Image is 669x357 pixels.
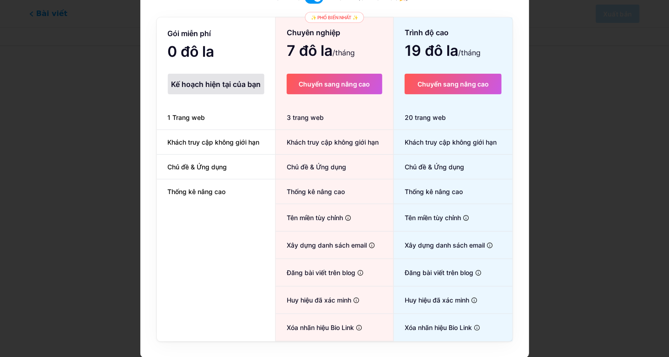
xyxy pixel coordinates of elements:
font: Tên miền tùy chỉnh [287,214,343,222]
font: Đăng bài viết trên blog [287,269,355,276]
font: 19 đô la [405,42,458,59]
font: Huy hiệu đã xác minh [405,296,469,304]
font: Đăng bài viết trên blog [405,269,473,276]
font: Khách truy cập không giới hạn [168,138,260,146]
font: 7 đô la [287,42,332,59]
font: Tên miền tùy chỉnh [405,214,461,222]
font: ✨ Phổ biến nhất ✨ [311,15,358,20]
font: Thống kê nâng cao [287,188,345,195]
font: Chủ đề & Ứng dụng [168,163,227,171]
button: Chuyển sang nâng cao [287,74,382,94]
font: Trình độ cao [405,28,449,37]
font: Xây dựng danh sách email [405,241,485,249]
font: Thống kê nâng cao [405,188,463,195]
font: Khách truy cập không giới hạn [405,138,497,146]
font: Chủ đề & Ứng dụng [287,163,346,171]
font: Huy hiệu đã xác minh [287,296,351,304]
font: Xây dựng danh sách email [287,241,367,249]
font: 20 trang web [405,114,446,121]
font: /tháng [458,48,481,57]
font: Chuyên nghiệp [287,28,340,37]
font: 0 đô la [168,43,214,60]
font: Khách truy cập không giới hạn [287,138,379,146]
font: Gói miễn phí [168,29,211,38]
font: 1 Trang web [168,114,205,121]
font: Xóa nhãn hiệu Bio Link [287,324,354,331]
font: Chủ đề & Ứng dụng [405,163,464,171]
font: 3 trang web [287,114,324,121]
button: Chuyển sang nâng cao [405,74,501,94]
font: Chuyển sang nâng cao [299,80,370,88]
font: Chuyển sang nâng cao [417,80,489,88]
font: Kế hoạch hiện tại của bạn [171,80,261,89]
font: Thống kê nâng cao [168,188,226,195]
font: Xóa nhãn hiệu Bio Link [405,324,472,331]
font: /tháng [332,48,355,57]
